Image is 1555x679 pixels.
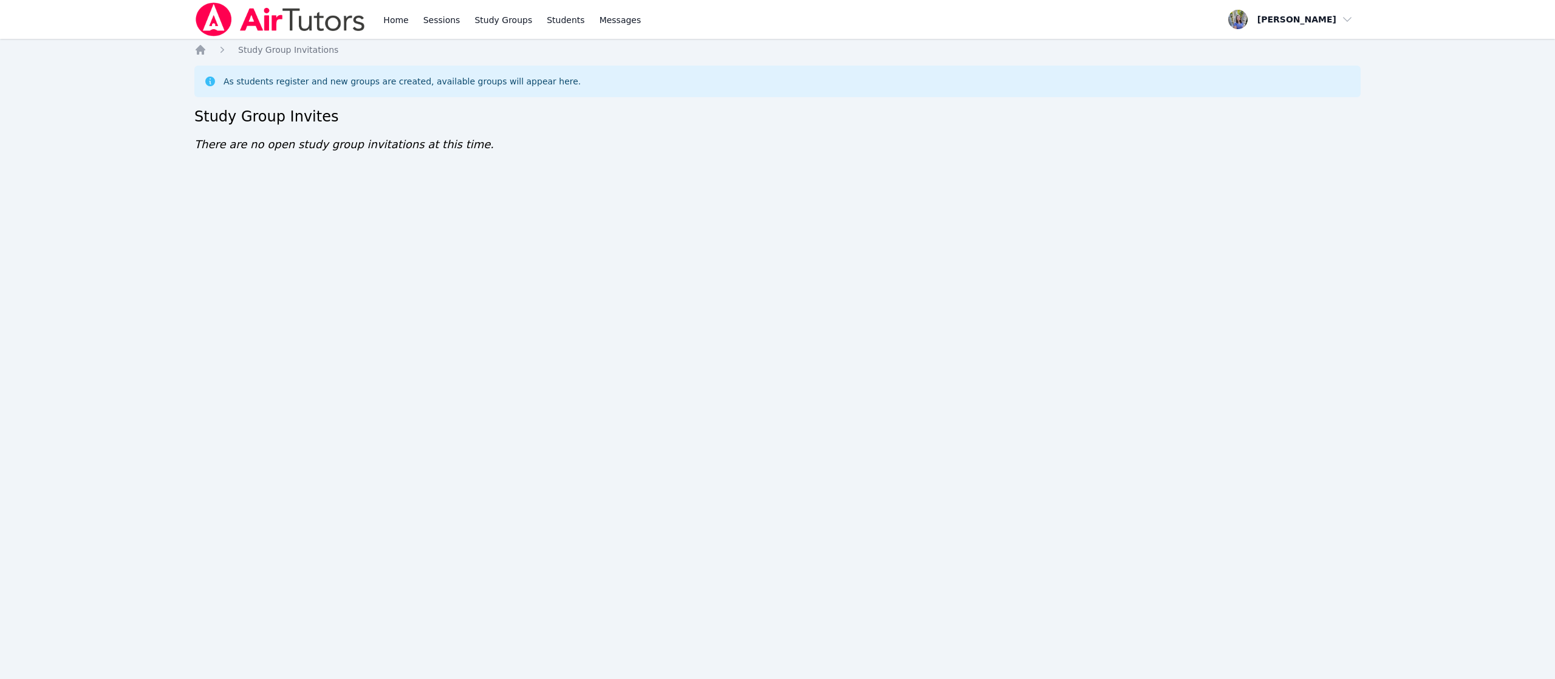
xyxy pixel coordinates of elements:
img: Air Tutors [194,2,366,36]
span: Messages [600,14,641,26]
nav: Breadcrumb [194,44,1361,56]
div: As students register and new groups are created, available groups will appear here. [224,75,581,87]
h2: Study Group Invites [194,107,1361,126]
span: Study Group Invitations [238,45,338,55]
span: There are no open study group invitations at this time. [194,138,494,151]
a: Study Group Invitations [238,44,338,56]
